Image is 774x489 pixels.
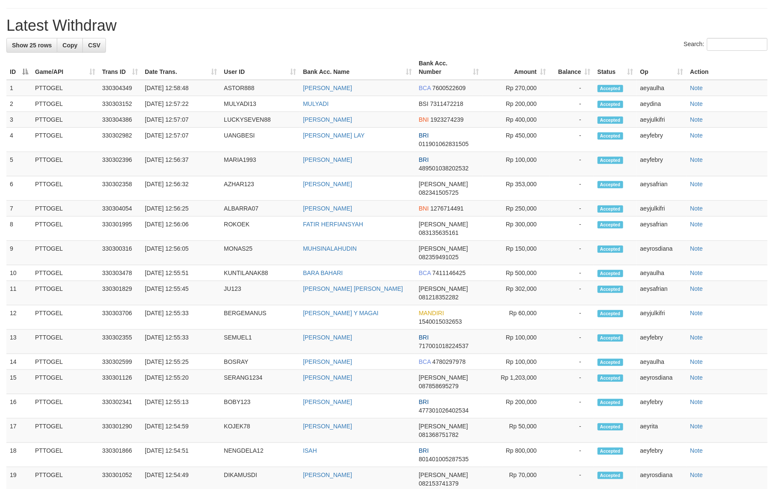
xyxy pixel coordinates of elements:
[6,217,32,241] td: 8
[303,181,352,187] a: [PERSON_NAME]
[32,354,99,370] td: PTTOGEL
[483,330,550,354] td: Rp 100,000
[432,269,466,276] span: Copy 7411146425 to clipboard
[690,116,703,123] a: Note
[690,85,703,91] a: Note
[419,310,444,316] span: MANDIRI
[637,305,687,330] td: aeyjulkifri
[220,176,299,201] td: AZHAR123
[483,394,550,419] td: Rp 200,000
[99,330,141,354] td: 330302355
[99,96,141,112] td: 330303152
[483,217,550,241] td: Rp 300,000
[550,443,594,467] td: -
[303,447,317,454] a: ISAH
[637,217,687,241] td: aeysafrian
[419,189,458,196] span: Copy 082341505725 to clipboard
[419,116,428,123] span: BNI
[419,181,468,187] span: [PERSON_NAME]
[419,358,431,365] span: BCA
[141,128,220,152] td: [DATE] 12:57:07
[32,443,99,467] td: PTTOGEL
[6,56,32,80] th: ID: activate to sort column descending
[99,128,141,152] td: 330302982
[598,286,623,293] span: Accepted
[220,419,299,443] td: KOJEK78
[32,241,99,265] td: PTTOGEL
[598,334,623,342] span: Accepted
[6,112,32,128] td: 3
[32,112,99,128] td: PTTOGEL
[637,281,687,305] td: aeysafrian
[32,152,99,176] td: PTTOGEL
[220,201,299,217] td: ALBARRA07
[550,419,594,443] td: -
[303,85,352,91] a: [PERSON_NAME]
[419,383,458,389] span: Copy 087858695279 to clipboard
[6,354,32,370] td: 14
[598,472,623,479] span: Accepted
[220,96,299,112] td: MULYADI13
[637,419,687,443] td: aeyrita
[6,152,32,176] td: 5
[483,265,550,281] td: Rp 500,000
[303,205,352,212] a: [PERSON_NAME]
[419,431,458,438] span: Copy 081368751782 to clipboard
[6,394,32,419] td: 16
[32,394,99,419] td: PTTOGEL
[598,310,623,317] span: Accepted
[6,443,32,467] td: 18
[432,85,466,91] span: Copy 7600522609 to clipboard
[32,176,99,201] td: PTTOGEL
[687,56,768,80] th: Action
[303,358,352,365] a: [PERSON_NAME]
[419,141,469,147] span: Copy 011901062831505 to clipboard
[550,152,594,176] td: -
[303,132,364,139] a: [PERSON_NAME] LAY
[483,112,550,128] td: Rp 400,000
[419,229,458,236] span: Copy 083135635161 to clipboard
[99,265,141,281] td: 330303478
[637,394,687,419] td: aeyfebry
[690,285,703,292] a: Note
[637,265,687,281] td: aeyaulha
[141,394,220,419] td: [DATE] 12:55:13
[637,96,687,112] td: aeydina
[419,407,469,414] span: Copy 477301026402534 to clipboard
[431,205,464,212] span: Copy 1276714491 to clipboard
[6,80,32,96] td: 1
[690,245,703,252] a: Note
[550,265,594,281] td: -
[220,152,299,176] td: MARIA1993
[598,205,623,213] span: Accepted
[99,80,141,96] td: 330304349
[637,112,687,128] td: aeyjulkifri
[32,281,99,305] td: PTTOGEL
[483,96,550,112] td: Rp 200,000
[598,359,623,366] span: Accepted
[220,241,299,265] td: MONAS25
[550,281,594,305] td: -
[550,56,594,80] th: Balance: activate to sort column ascending
[141,96,220,112] td: [DATE] 12:57:22
[141,305,220,330] td: [DATE] 12:55:33
[419,447,428,454] span: BRI
[32,330,99,354] td: PTTOGEL
[99,394,141,419] td: 330302341
[99,281,141,305] td: 330301829
[6,201,32,217] td: 7
[99,241,141,265] td: 330300316
[6,265,32,281] td: 10
[419,398,428,405] span: BRI
[419,374,468,381] span: [PERSON_NAME]
[141,80,220,96] td: [DATE] 12:58:48
[32,56,99,80] th: Game/API: activate to sort column ascending
[419,221,468,228] span: [PERSON_NAME]
[598,101,623,108] span: Accepted
[141,176,220,201] td: [DATE] 12:56:32
[419,165,469,172] span: Copy 489501038202532 to clipboard
[6,419,32,443] td: 17
[419,456,469,463] span: Copy 801401005287535 to clipboard
[303,374,352,381] a: [PERSON_NAME]
[483,370,550,394] td: Rp 1,203,000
